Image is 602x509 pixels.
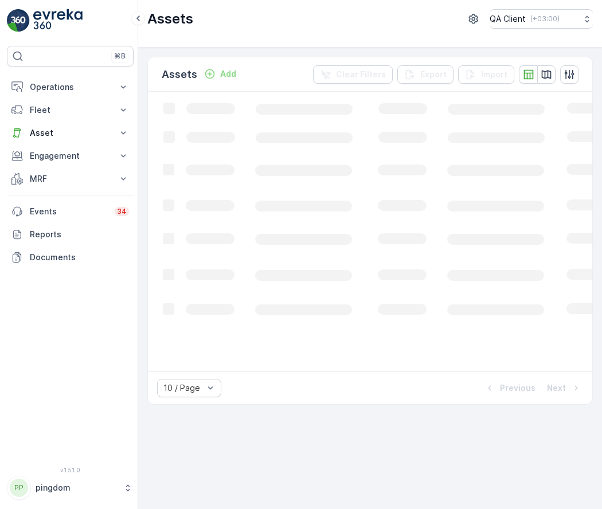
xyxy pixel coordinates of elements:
[313,65,393,84] button: Clear Filters
[481,69,507,80] p: Import
[30,150,111,162] p: Engagement
[7,467,134,473] span: v 1.51.0
[220,68,236,80] p: Add
[458,65,514,84] button: Import
[490,13,526,25] p: QA Client
[200,67,241,81] button: Add
[530,14,560,24] p: ( +03:00 )
[30,173,111,185] p: MRF
[7,167,134,190] button: MRF
[483,381,537,395] button: Previous
[336,69,386,80] p: Clear Filters
[30,127,111,139] p: Asset
[500,382,535,394] p: Previous
[7,223,134,246] a: Reports
[30,206,108,217] p: Events
[420,69,447,80] p: Export
[147,10,193,28] p: Assets
[7,122,134,144] button: Asset
[490,9,593,29] button: QA Client(+03:00)
[162,66,197,83] p: Assets
[30,252,129,263] p: Documents
[7,9,30,32] img: logo
[114,52,126,61] p: ⌘B
[7,200,134,223] a: Events34
[36,482,118,494] p: pingdom
[30,229,129,240] p: Reports
[397,65,454,84] button: Export
[7,476,134,500] button: PPpingdom
[30,81,111,93] p: Operations
[546,381,583,395] button: Next
[547,382,566,394] p: Next
[7,99,134,122] button: Fleet
[10,479,28,497] div: PP
[30,104,111,116] p: Fleet
[7,246,134,269] a: Documents
[7,144,134,167] button: Engagement
[7,76,134,99] button: Operations
[117,207,127,216] p: 34
[33,9,83,32] img: logo_light-DOdMpM7g.png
